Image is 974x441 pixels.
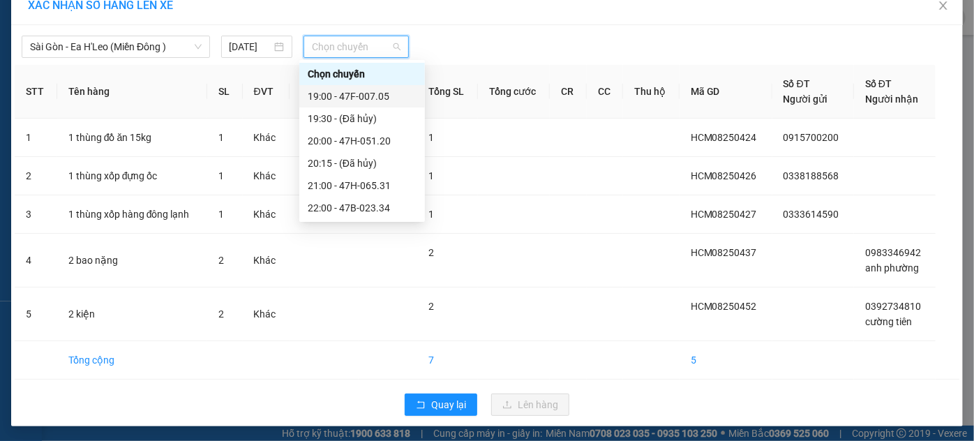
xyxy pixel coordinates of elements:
div: Ea H`leo [91,12,202,29]
span: rollback [416,400,426,411]
div: Chọn chuyến [308,66,417,82]
div: 22:00 - 47B-023.34 [308,200,417,216]
div: Tên hàng: 1 cuộn cây ( : 1 ) [12,96,202,131]
th: CC [587,65,623,119]
div: 19:00 - 47F-007.05 [308,89,417,104]
span: Người gửi [784,94,828,105]
button: uploadLên hàng [491,394,569,416]
span: Nhận: [91,13,124,28]
td: Khác [243,157,290,195]
td: 1 thùng xốp đựng ốc [57,157,208,195]
span: 1 [428,170,434,181]
div: [PERSON_NAME] [91,29,202,45]
td: 4 [15,234,57,287]
td: Tổng cộng [57,341,208,380]
span: Chọn chuyến [312,36,400,57]
span: 1 [428,209,434,220]
td: 7 [417,341,478,380]
span: Quay lại [431,397,466,412]
span: 2 [218,255,224,266]
td: 3 [15,195,57,234]
th: STT [15,65,57,119]
td: Khác [243,195,290,234]
td: 2 kiện [57,287,208,341]
div: 20:00 - 47H-051.20 [308,133,417,149]
div: Bx Miền Đông [12,12,81,62]
span: Gửi: [12,13,33,28]
th: CR [550,65,586,119]
span: 2 [218,308,224,320]
th: Tên hàng [57,65,208,119]
td: Khác [243,119,290,157]
span: HCM08250437 [691,247,757,258]
span: 0333614590 [784,209,839,220]
span: CC [89,73,105,88]
span: 0338188568 [784,170,839,181]
span: HCM08250427 [691,209,757,220]
span: 2 [428,247,434,258]
span: 0915700200 [784,132,839,143]
span: 2 [428,301,434,312]
th: Loại hàng [290,65,359,119]
th: SL [207,65,242,119]
td: Khác [243,234,290,287]
button: rollbackQuay lại [405,394,477,416]
th: Tổng cước [478,65,550,119]
span: Số ĐT [865,78,892,89]
span: Người nhận [865,94,918,105]
span: 1 [218,209,224,220]
span: 0983346942 [865,247,921,258]
td: 2 [15,157,57,195]
div: 0345957950 [91,45,202,65]
span: 0392734810 [865,301,921,312]
th: Thu hộ [623,65,680,119]
td: 1 thùng xốp hàng đông lạnh [57,195,208,234]
th: Tổng SL [417,65,478,119]
th: ĐVT [243,65,290,119]
div: 19:30 - (Đã hủy) [308,111,417,126]
div: 20:15 - (Đã hủy) [308,156,417,171]
input: 14/08/2025 [230,39,272,54]
td: Khác [243,287,290,341]
span: HCM08250452 [691,301,757,312]
td: 5 [15,287,57,341]
span: cường tiên [865,316,912,327]
td: 5 [680,341,772,380]
span: HCM08250426 [691,170,757,181]
span: 1 [428,132,434,143]
th: Mã GD [680,65,772,119]
span: anh phường [865,262,919,274]
div: 21:00 - 47H-065.31 [308,178,417,193]
span: Số ĐT [784,78,810,89]
td: 1 [15,119,57,157]
div: Chọn chuyến [299,63,425,85]
span: HCM08250424 [691,132,757,143]
span: 1 [218,132,224,143]
span: Sài Gòn - Ea H'Leo (Miền Đông ) [30,36,202,57]
td: 2 bao nặng [57,234,208,287]
span: 1 [218,170,224,181]
td: 1 thùng đồ ăn 15kg [57,119,208,157]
